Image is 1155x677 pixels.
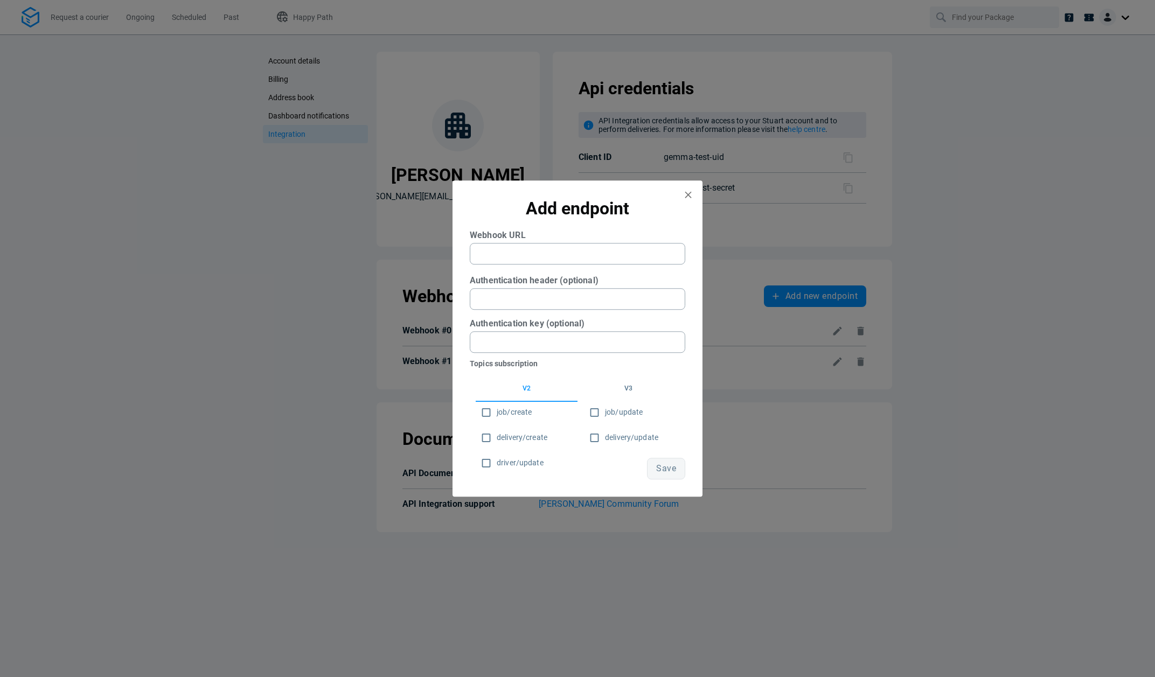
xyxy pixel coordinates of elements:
span: driver/update [497,457,544,469]
h6: Authentication header (optional) [470,275,685,286]
h1: Add endpoint [470,198,685,219]
span: delivery/create [497,432,547,443]
span: job/create [497,407,532,418]
span: delivery/update [605,432,658,443]
h6: Authentication key (optional) [470,318,685,329]
span: job/update [605,407,643,418]
h6: Webhook URL [470,230,685,241]
button: close [678,185,698,205]
div: topics tabs [476,376,679,402]
button: v3 [577,376,679,402]
h6: Topics subscription [470,357,685,371]
button: v2 [476,376,577,402]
